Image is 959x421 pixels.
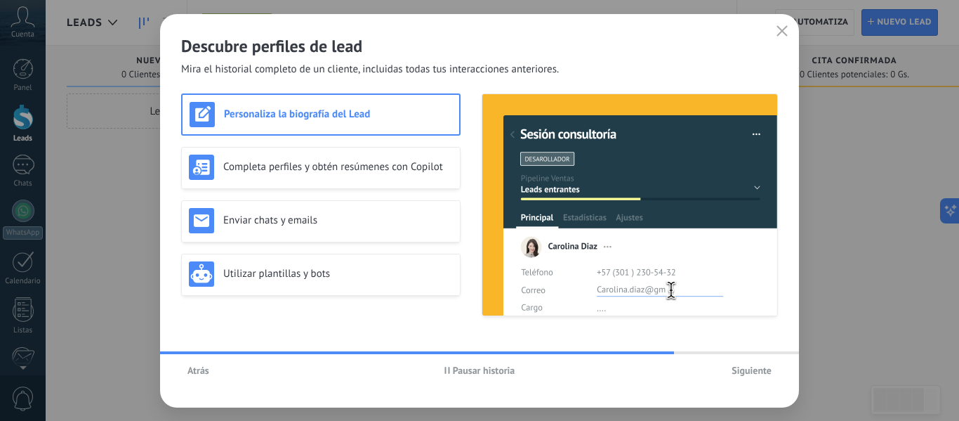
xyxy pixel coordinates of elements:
h3: Enviar chats y emails [223,214,453,227]
span: Pausar historia [453,365,515,375]
h3: Completa perfiles y obtén resúmenes con Copilot [223,160,453,174]
span: Atrás [187,365,209,375]
h3: Personaliza la biografía del Lead [224,108,452,121]
button: Atrás [181,360,216,381]
button: Pausar historia [438,360,522,381]
h3: Utilizar plantillas y bots [223,267,453,280]
h2: Descubre perfiles de lead [181,35,778,57]
span: Mira el historial completo de un cliente, incluidas todas tus interacciones anteriores. [181,63,559,77]
button: Siguiente [725,360,778,381]
span: Siguiente [732,365,772,375]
